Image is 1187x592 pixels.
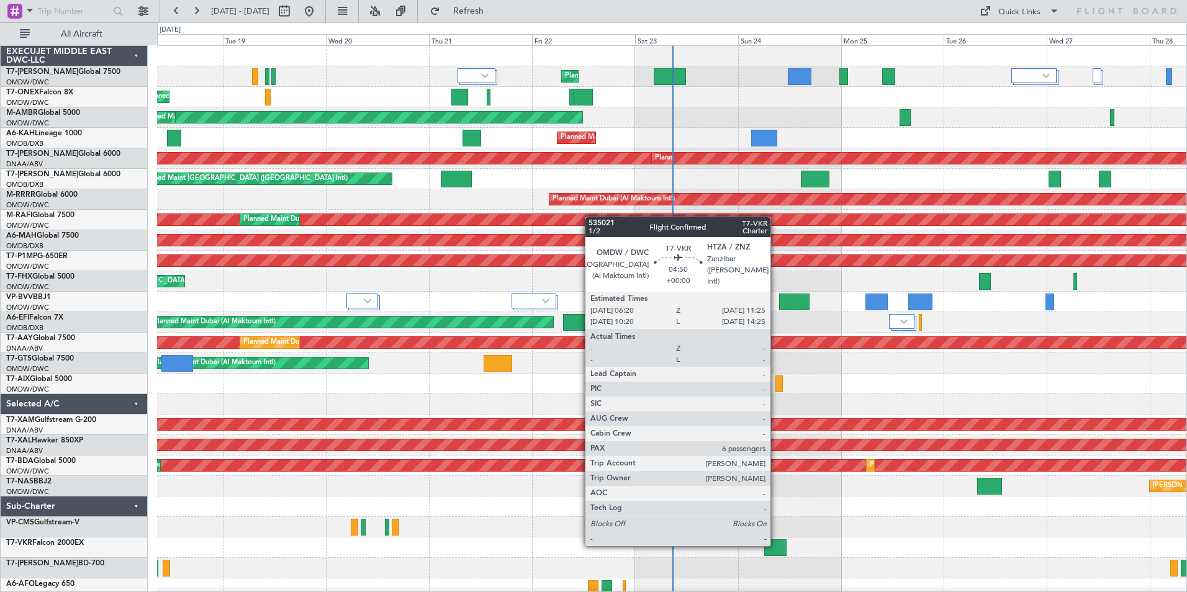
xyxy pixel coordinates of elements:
a: DNAA/ABV [6,446,43,455]
a: T7-VKRFalcon 2000EX [6,539,84,547]
a: T7-ONEXFalcon 8X [6,89,73,96]
a: OMDW/DWC [6,98,49,107]
div: Planned Maint Dubai (Al Maktoum Intl) [243,333,366,352]
span: A6-KAH [6,130,35,137]
span: A6-AFO [6,580,35,588]
a: T7-GTSGlobal 7500 [6,355,74,362]
img: arrow-gray.svg [1042,73,1050,78]
span: T7-FHX [6,273,32,280]
a: M-AMBRGlobal 5000 [6,109,80,117]
a: T7-[PERSON_NAME]BD-700 [6,560,104,567]
a: OMDW/DWC [6,467,49,476]
div: Planned Maint Dubai (Al Maktoum Intl) [655,149,777,168]
a: OMDW/DWC [6,364,49,374]
a: T7-NASBBJ2 [6,478,52,485]
a: OMDW/DWC [6,200,49,210]
div: Planned Maint Dubai (Al Maktoum Intl) [870,456,992,475]
a: T7-AIXGlobal 5000 [6,375,72,383]
a: T7-[PERSON_NAME]Global 6000 [6,150,120,158]
a: T7-BDAGlobal 5000 [6,457,76,465]
a: T7-FHXGlobal 5000 [6,273,74,280]
span: M-RRRR [6,191,35,199]
a: OMDW/DWC [6,487,49,496]
button: All Aircraft [14,24,135,44]
input: Trip Number [38,2,109,20]
div: Sun 24 [738,34,841,45]
button: Refresh [424,1,499,21]
span: T7-P1MP [6,253,37,260]
div: Planned Maint Dubai (Al Maktoum Intl) [243,210,366,229]
span: T7-XAL [6,437,32,444]
div: Tue 19 [223,34,326,45]
div: Mon 18 [120,34,223,45]
a: M-RAFIGlobal 7500 [6,212,74,219]
div: Sat 23 [635,34,738,45]
img: arrow-gray.svg [542,298,549,303]
div: Planned Maint Dubai (Al Maktoum Intl) [153,313,276,331]
div: Planned Maint [GEOGRAPHIC_DATA] ([GEOGRAPHIC_DATA] Intl) [140,169,348,188]
div: Quick Links [998,6,1040,19]
span: VP-CMS [6,519,34,526]
a: VP-BVVBBJ1 [6,294,51,301]
span: T7-AIX [6,375,30,383]
span: Refresh [443,7,495,16]
span: T7-[PERSON_NAME] [6,560,78,567]
span: T7-NAS [6,478,34,485]
div: [DATE] [160,25,181,35]
a: OMDW/DWC [6,282,49,292]
a: DNAA/ABV [6,344,43,353]
a: OMDB/DXB [6,241,43,251]
span: [DATE] - [DATE] [211,6,269,17]
a: DNAA/ABV [6,159,43,169]
span: T7-AAY [6,334,33,342]
span: T7-GTS [6,355,32,362]
span: T7-VKR [6,539,32,547]
a: OMDW/DWC [6,385,49,394]
a: T7-P1MPG-650ER [6,253,68,260]
a: A6-KAHLineage 1000 [6,130,82,137]
a: T7-[PERSON_NAME]Global 6000 [6,171,120,178]
span: A6-MAH [6,232,37,240]
a: T7-AAYGlobal 7500 [6,334,75,342]
div: Planned Maint Dubai (Al Maktoum Intl) [565,67,687,86]
span: T7-[PERSON_NAME] [6,68,78,76]
a: DNAA/ABV [6,426,43,435]
a: T7-[PERSON_NAME]Global 7500 [6,68,120,76]
span: VP-BVV [6,294,33,301]
span: T7-[PERSON_NAME] [6,150,78,158]
a: OMDB/DXB [6,323,43,333]
a: M-RRRRGlobal 6000 [6,191,78,199]
a: VP-CMSGulfstream-V [6,519,79,526]
div: Planned Maint Dubai (Al Maktoum Intl) [153,354,276,372]
span: T7-BDA [6,457,34,465]
span: T7-[PERSON_NAME] [6,171,78,178]
a: A6-EFIFalcon 7X [6,314,63,321]
span: All Aircraft [32,30,131,38]
span: M-AMBR [6,109,38,117]
div: Planned Maint Dubai (Al Maktoum Intl) [553,190,675,209]
img: arrow-gray.svg [900,319,908,324]
a: OMDW/DWC [6,78,49,87]
a: OMDW/DWC [6,303,49,312]
a: T7-XALHawker 850XP [6,437,83,444]
span: M-RAFI [6,212,32,219]
a: OMDB/DXB [6,139,43,148]
button: Quick Links [973,1,1065,21]
div: Fri 22 [532,34,635,45]
div: Wed 27 [1047,34,1150,45]
div: Thu 21 [429,34,532,45]
span: T7-ONEX [6,89,39,96]
div: Mon 25 [841,34,944,45]
a: OMDB/DXB [6,180,43,189]
img: arrow-gray.svg [481,73,489,78]
img: arrow-gray.svg [364,298,371,303]
a: A6-MAHGlobal 7500 [6,232,79,240]
a: OMDW/DWC [6,119,49,128]
div: Wed 20 [326,34,429,45]
div: Planned Maint Dubai (Al Maktoum Intl) [561,128,683,147]
a: OMDW/DWC [6,221,49,230]
a: A6-AFOLegacy 650 [6,580,74,588]
span: T7-XAM [6,416,35,424]
span: A6-EFI [6,314,29,321]
a: T7-XAMGulfstream G-200 [6,416,96,424]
